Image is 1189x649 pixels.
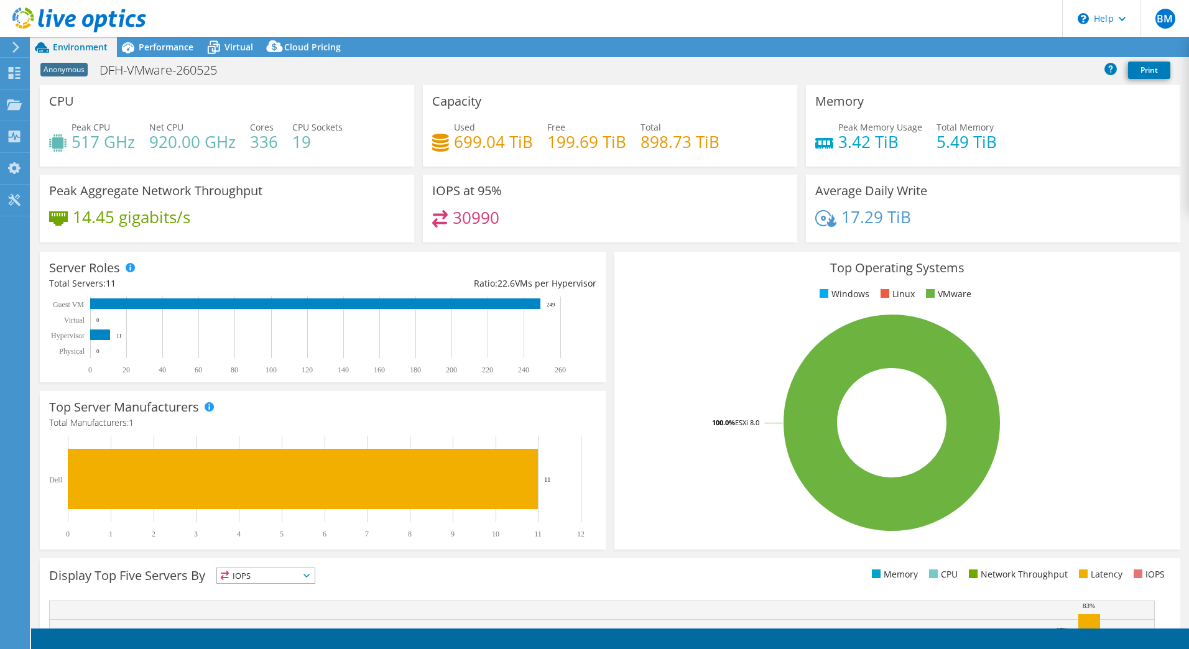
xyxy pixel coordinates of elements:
[374,366,385,374] text: 160
[937,121,994,133] span: Total Memory
[73,210,190,224] h4: 14.45 gigabits/s
[72,121,110,133] span: Peak CPU
[937,135,997,149] h4: 5.49 TiB
[432,94,481,108] h3: Capacity
[482,366,493,374] text: 220
[96,317,99,323] text: 0
[109,530,113,538] text: 1
[49,476,62,484] text: Dell
[106,277,116,289] span: 11
[323,530,326,538] text: 6
[195,366,202,374] text: 60
[1076,568,1122,581] li: Latency
[1128,62,1170,79] a: Print
[408,530,412,538] text: 8
[292,121,343,133] span: CPU Sockets
[838,121,922,133] span: Peak Memory Usage
[926,568,958,581] li: CPU
[534,530,542,538] text: 11
[966,568,1068,581] li: Network Throughput
[641,121,661,133] span: Total
[72,135,135,149] h4: 517 GHz
[231,366,238,374] text: 80
[152,530,155,538] text: 2
[280,530,284,538] text: 5
[454,135,533,149] h4: 699.04 TiB
[815,184,927,198] h3: Average Daily Write
[492,530,499,538] text: 10
[817,287,869,301] li: Windows
[49,400,199,414] h3: Top Server Manufacturers
[1131,568,1165,581] li: IOPS
[116,333,122,339] text: 11
[49,94,74,108] h3: CPU
[869,568,918,581] li: Memory
[1155,9,1175,29] span: BM
[410,366,421,374] text: 180
[624,261,1171,275] h3: Top Operating Systems
[88,366,92,374] text: 0
[923,287,971,301] li: VMware
[194,530,198,538] text: 3
[547,121,565,133] span: Free
[51,331,85,340] text: Hypervisor
[432,184,502,198] h3: IOPS at 95%
[1078,13,1089,24] svg: \n
[250,135,278,149] h4: 336
[815,94,864,108] h3: Memory
[53,41,108,53] span: Environment
[323,277,596,290] div: Ratio: VMs per Hypervisor
[877,287,915,301] li: Linux
[497,277,515,289] span: 22.6
[302,366,313,374] text: 120
[139,41,193,53] span: Performance
[544,476,551,483] text: 11
[292,135,343,149] h4: 19
[838,135,922,149] h4: 3.42 TiB
[547,135,626,149] h4: 199.69 TiB
[641,135,719,149] h4: 898.73 TiB
[451,530,455,538] text: 9
[129,417,134,428] span: 1
[577,530,585,538] text: 12
[712,418,735,427] tspan: 100.0%
[96,348,99,354] text: 0
[64,316,85,324] text: Virtual
[66,530,70,538] text: 0
[237,530,241,538] text: 4
[446,366,457,374] text: 200
[1083,602,1095,609] text: 83%
[49,416,596,430] h4: Total Manufacturers:
[217,568,315,583] span: IOPS
[149,121,183,133] span: Net CPU
[547,301,555,308] text: 249
[250,121,274,133] span: Cores
[149,135,236,149] h4: 920.00 GHz
[49,184,262,198] h3: Peak Aggregate Network Throughput
[266,366,277,374] text: 100
[49,261,120,275] h3: Server Roles
[123,366,130,374] text: 20
[454,121,475,133] span: Used
[338,366,349,374] text: 140
[735,418,759,427] tspan: ESXi 8.0
[1056,626,1068,633] text: 67%
[59,347,85,356] text: Physical
[224,41,253,53] span: Virtual
[159,366,166,374] text: 40
[555,366,566,374] text: 260
[841,210,911,224] h4: 17.29 TiB
[365,530,369,538] text: 7
[518,366,529,374] text: 240
[53,300,84,309] text: Guest VM
[94,63,236,77] h1: DFH-VMware-260525
[49,277,323,290] div: Total Servers:
[284,41,341,53] span: Cloud Pricing
[40,63,88,76] span: Anonymous
[453,211,499,224] h4: 30990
